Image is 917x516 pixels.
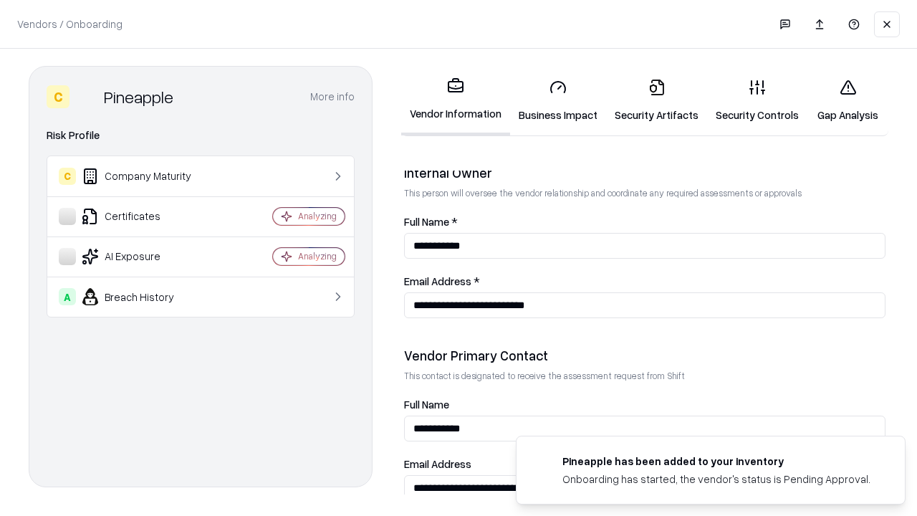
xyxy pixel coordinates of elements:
div: C [47,85,69,108]
label: Full Name [404,399,885,410]
a: Security Controls [707,67,807,134]
div: Onboarding has started, the vendor's status is Pending Approval. [562,472,870,487]
a: Business Impact [510,67,606,134]
label: Email Address * [404,276,885,287]
div: Company Maturity [59,168,230,185]
button: More info [310,84,355,110]
a: Vendor Information [401,66,510,135]
a: Gap Analysis [807,67,888,134]
div: Internal Owner [404,164,885,181]
img: Pineapple [75,85,98,108]
div: Vendor Primary Contact [404,347,885,364]
a: Security Artifacts [606,67,707,134]
div: Risk Profile [47,127,355,144]
div: Analyzing [298,210,337,222]
label: Full Name * [404,216,885,227]
div: A [59,288,76,305]
div: Pineapple [104,85,173,108]
p: This person will oversee the vendor relationship and coordinate any required assessments or appro... [404,187,885,199]
div: Breach History [59,288,230,305]
div: AI Exposure [59,248,230,265]
label: Email Address [404,459,885,469]
p: Vendors / Onboarding [17,16,123,32]
div: Pineapple has been added to your inventory [562,454,870,469]
img: pineappleenergy.com [534,454,551,471]
div: Analyzing [298,250,337,262]
p: This contact is designated to receive the assessment request from Shift [404,370,885,382]
div: Certificates [59,208,230,225]
div: C [59,168,76,185]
